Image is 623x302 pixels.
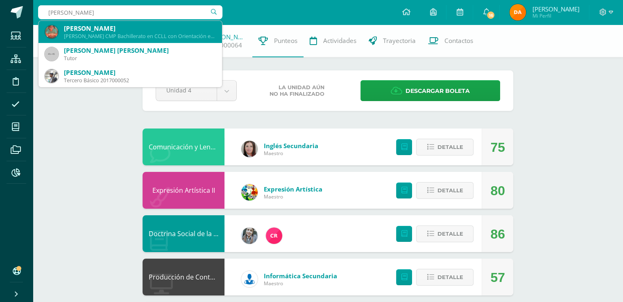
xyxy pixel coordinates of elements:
span: Contactos [444,36,473,45]
div: Comunicación y Lenguaje L3 Inglés [143,128,224,165]
button: Detalle [416,269,473,286]
a: Contactos [422,25,479,57]
a: Expresión Artística II [152,186,215,195]
span: Detalle [437,183,463,198]
div: 75 [490,129,505,166]
div: Doctrina Social de la Iglesia [143,215,224,252]
img: a7668162d112cc7a658838c605715d9f.png [45,25,58,38]
a: Unidad 4 [156,81,236,101]
div: 80 [490,172,505,209]
span: Maestro [264,280,337,287]
a: [PERSON_NAME] [205,33,246,41]
a: Punteos [252,25,304,57]
input: Busca un usuario... [38,5,222,19]
button: Detalle [416,139,473,156]
img: 45x45 [45,47,58,61]
a: Expresión Artística [264,185,322,193]
span: Mi Perfil [532,12,579,19]
span: Unidad 4 [166,81,206,100]
img: 82a5943632aca8211823fb2e9800a6c1.png [510,4,526,20]
div: [PERSON_NAME] [PERSON_NAME] [64,46,215,55]
span: Actividades [323,36,356,45]
a: Trayectoria [362,25,422,57]
span: Detalle [437,140,463,155]
div: Expresión Artística II [143,172,224,209]
img: 159e24a6ecedfdf8f489544946a573f0.png [241,184,258,201]
div: 86 [490,216,505,252]
span: Maestro [264,150,318,157]
div: 57 [490,259,505,296]
img: d987e0568cde711c351fa7369cd05195.png [45,70,58,83]
a: Doctrina Social de la [DEMOGRAPHIC_DATA] [149,229,284,238]
div: Tercero Básico 2017000052 [64,77,215,84]
div: [PERSON_NAME] [64,24,215,33]
img: 8af0450cf43d44e38c4a1497329761f3.png [241,141,258,157]
a: Informática Secundaria [264,272,337,280]
span: Trayectoria [383,36,416,45]
a: Producción de Contenidos Digitales [149,273,259,282]
button: Detalle [416,225,473,242]
img: 866c3f3dc5f3efb798120d7ad13644d9.png [266,228,282,244]
span: Punteos [274,36,297,45]
a: Actividades [304,25,362,57]
span: Detalle [437,226,463,241]
a: Comunicación y Lenguaje L3 Inglés [149,142,256,151]
img: 6ed6846fa57649245178fca9fc9a58dd.png [241,271,258,287]
div: Tutor [64,55,215,62]
span: Detalle [437,270,463,285]
span: [PERSON_NAME] [532,5,579,13]
div: [PERSON_NAME] CMP Bachillerato en CCLL con Orientación en Computación 2015000197 [64,33,215,40]
div: [PERSON_NAME] [64,68,215,77]
span: Descargar boleta [406,81,470,101]
a: Descargar boleta [360,80,500,101]
span: 16 [486,11,495,20]
div: Producción de Contenidos Digitales [143,259,224,295]
button: Detalle [416,182,473,199]
a: 2015000064 [205,41,242,50]
span: Maestro [264,193,322,200]
a: Inglés Secundaria [264,142,318,150]
img: cba4c69ace659ae4cf02a5761d9a2473.png [241,228,258,244]
span: La unidad aún no ha finalizado [270,84,324,97]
